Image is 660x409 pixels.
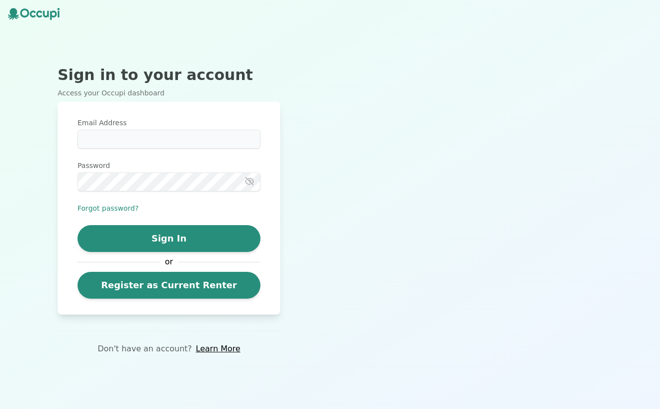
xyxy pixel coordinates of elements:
[97,343,192,355] p: Don't have an account?
[160,256,178,268] span: or
[196,343,240,355] a: Learn More
[78,272,260,299] a: Register as Current Renter
[78,203,139,213] button: Forgot password?
[78,161,260,170] label: Password
[78,225,260,252] button: Sign In
[58,88,280,98] p: Access your Occupi dashboard
[78,118,260,128] label: Email Address
[58,66,280,84] h2: Sign in to your account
